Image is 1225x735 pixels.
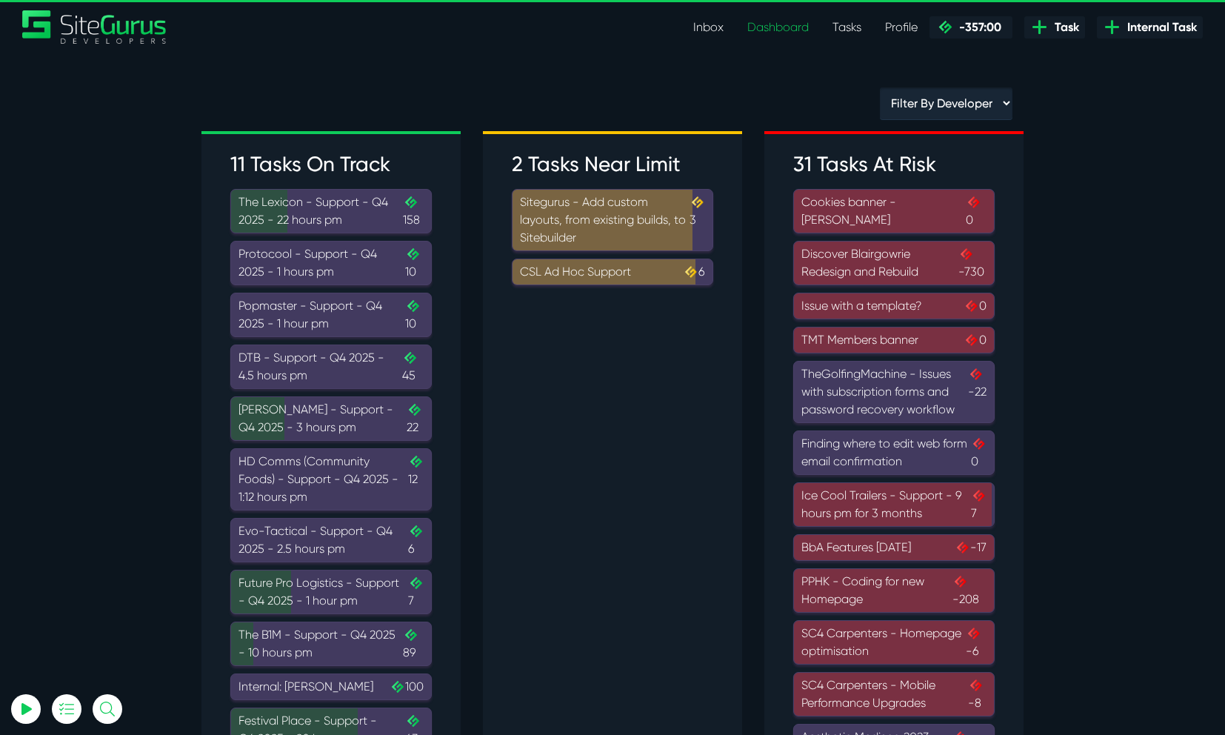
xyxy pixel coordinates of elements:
span: 3 [690,193,705,247]
div: CSL Ad Hoc Support [520,263,705,281]
a: Inbox [681,13,735,42]
div: Sitegurus - Add custom layouts, from existing builds, to Sitebuilder [520,193,705,247]
a: The Lexicon - Support - Q4 2025 - 22 hours pm158 [230,189,432,233]
a: SC4 Carpenters - Homepage optimisation-6 [793,620,995,665]
a: HD Comms (Community Foods) - Support - Q4 2025 - 1:12 hours pm12 [230,448,432,510]
a: Future Pro Logistics - Support - Q4 2025 - 1 hour pm7 [230,570,432,614]
a: Issue with a template?0 [793,293,995,319]
div: SC4 Carpenters - Homepage optimisation [801,625,987,660]
span: 0 [964,297,987,315]
span: 89 [403,626,424,662]
a: CSL Ad Hoc Support6 [512,259,713,285]
a: Discover Blairgowrie Redesign and Rebuild-730 [793,241,995,285]
span: -730 [958,245,987,281]
span: 0 [971,435,987,470]
span: -357:00 [953,20,1001,34]
span: 6 [408,522,424,558]
a: [PERSON_NAME] - Support - Q4 2025 - 3 hours pm22 [230,396,432,441]
span: 12 [408,453,424,506]
span: 0 [964,331,987,349]
img: Sitegurus Logo [22,10,167,44]
div: BbA Features [DATE] [801,539,987,556]
div: Protocool - Support - Q4 2025 - 1 hours pm [238,245,424,281]
div: HD Comms (Community Foods) - Support - Q4 2025 - 1:12 hours pm [238,453,424,506]
a: The B1M - Support - Q4 2025 - 10 hours pm89 [230,622,432,666]
a: Popmaster - Support - Q4 2025 - 1 hour pm10 [230,293,432,337]
div: PPHK - Coding for new Homepage [801,573,987,608]
a: DTB - Support - Q4 2025 - 4.5 hours pm45 [230,345,432,389]
div: The Lexicon - Support - Q4 2025 - 22 hours pm [238,193,424,229]
a: Finding where to edit web form email confirmation0 [793,430,995,475]
span: 7 [408,574,424,610]
a: PPHK - Coding for new Homepage-208 [793,568,995,613]
span: -8 [968,676,987,712]
div: Future Pro Logistics - Support - Q4 2025 - 1 hour pm [238,574,424,610]
div: Cookies banner - [PERSON_NAME] [801,193,987,229]
span: 158 [403,193,424,229]
span: 10 [405,297,424,333]
a: Internal: [PERSON_NAME]100 [230,674,432,700]
div: Internal: [PERSON_NAME] [238,678,424,696]
div: SC4 Carpenters - Mobile Performance Upgrades [801,676,987,712]
span: 100 [390,678,424,696]
div: Evo-Tactical - Support - Q4 2025 - 2.5 hours pm [238,522,424,558]
a: Ice Cool Trailers - Support - 9 hours pm for 3 months7 [793,482,995,527]
span: 45 [402,349,424,385]
span: 6 [683,263,705,281]
div: Discover Blairgowrie Redesign and Rebuild [801,245,987,281]
a: Task [1024,16,1085,39]
a: Internal Task [1097,16,1203,39]
span: -6 [966,625,987,660]
a: Profile [873,13,929,42]
span: Task [1049,19,1079,36]
div: The B1M - Support - Q4 2025 - 10 hours pm [238,626,424,662]
a: SC4 Carpenters - Mobile Performance Upgrades-8 [793,672,995,716]
span: -17 [955,539,987,556]
span: Internal Task [1121,19,1197,36]
a: Evo-Tactical - Support - Q4 2025 - 2.5 hours pm6 [230,518,432,562]
div: Popmaster - Support - Q4 2025 - 1 hour pm [238,297,424,333]
span: -208 [952,573,987,608]
a: -357:00 [929,16,1012,39]
span: 7 [971,487,987,522]
div: TheGolfingMachine - Issues with subscription forms and password recovery workflow [801,365,987,419]
span: 22 [407,401,424,436]
span: 10 [405,245,424,281]
h3: 2 Tasks Near Limit [512,152,713,177]
div: [PERSON_NAME] - Support - Q4 2025 - 3 hours pm [238,401,424,436]
a: Cookies banner - [PERSON_NAME]0 [793,189,995,233]
span: -22 [968,365,987,419]
a: Tasks [821,13,873,42]
div: Ice Cool Trailers - Support - 9 hours pm for 3 months [801,487,987,522]
a: SiteGurus [22,10,167,44]
div: Finding where to edit web form email confirmation [801,435,987,470]
a: Sitegurus - Add custom layouts, from existing builds, to Sitebuilder3 [512,189,713,251]
div: DTB - Support - Q4 2025 - 4.5 hours pm [238,349,424,385]
a: TheGolfingMachine - Issues with subscription forms and password recovery workflow-22 [793,361,995,423]
h3: 31 Tasks At Risk [793,152,995,177]
a: BbA Features [DATE]-17 [793,534,995,561]
h3: 11 Tasks On Track [230,152,432,177]
a: Protocool - Support - Q4 2025 - 1 hours pm10 [230,241,432,285]
a: TMT Members banner0 [793,327,995,353]
div: TMT Members banner [801,331,987,349]
span: 0 [966,193,987,229]
div: Issue with a template? [801,297,987,315]
a: Dashboard [735,13,821,42]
